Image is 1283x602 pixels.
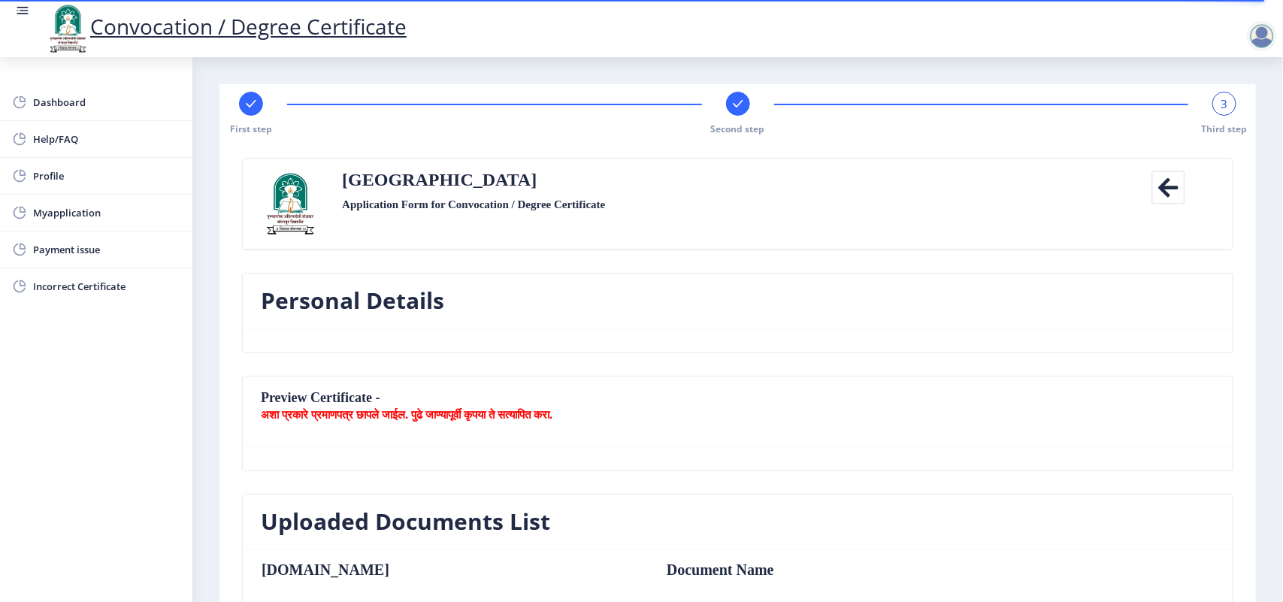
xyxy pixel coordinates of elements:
a: Convocation / Degree Certificate [45,12,407,41]
span: Help/FAQ [33,130,180,148]
span: Incorrect Certificate [33,277,180,295]
span: Myapplication [33,204,180,222]
i: Back [1151,171,1185,204]
span: Second step [711,123,765,135]
img: logo [45,3,90,54]
span: 3 [1221,96,1228,111]
span: Third step [1202,123,1248,135]
b: अशा प्रकारे प्रमाणपत्र छापले जाईल. पुढे जाण्यापूर्वी कृपया ते सत्यापित करा. [261,407,552,422]
span: Profile [33,167,180,185]
img: sulogo.png [261,171,319,237]
nb-card-header: Preview Certificate - [243,377,1233,446]
span: First step [230,123,272,135]
label: Application Form for Convocation / Degree Certificate [342,195,605,213]
h3: Uploaded Documents List [261,507,550,537]
span: Payment issue [33,240,180,259]
th: [DOMAIN_NAME] [261,561,652,578]
td: Document Name [652,561,1024,578]
h3: Personal Details [261,286,444,316]
label: [GEOGRAPHIC_DATA] [342,171,537,189]
span: Dashboard [33,93,180,111]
